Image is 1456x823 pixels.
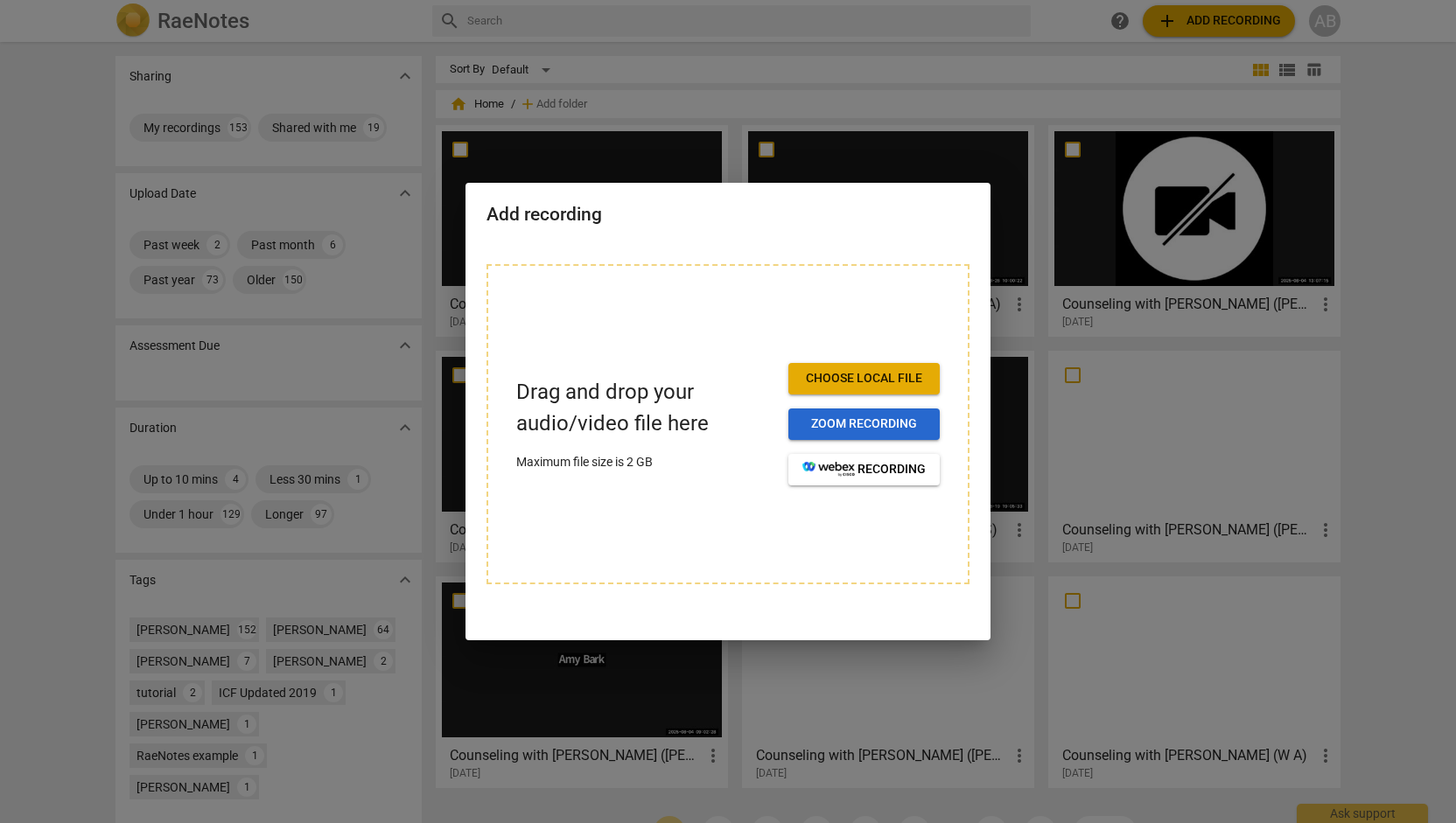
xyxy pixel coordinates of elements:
[516,453,774,471] p: Maximum file size is 2 GB
[788,408,940,440] button: Zoom recording
[788,454,940,485] button: recording
[788,363,940,394] button: Choose local file
[802,370,926,387] span: Choose local file
[516,377,774,438] p: Drag and drop your audio/video file here
[802,461,926,478] span: recording
[802,415,926,433] span: Zoom recording
[486,204,969,226] h2: Add recording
